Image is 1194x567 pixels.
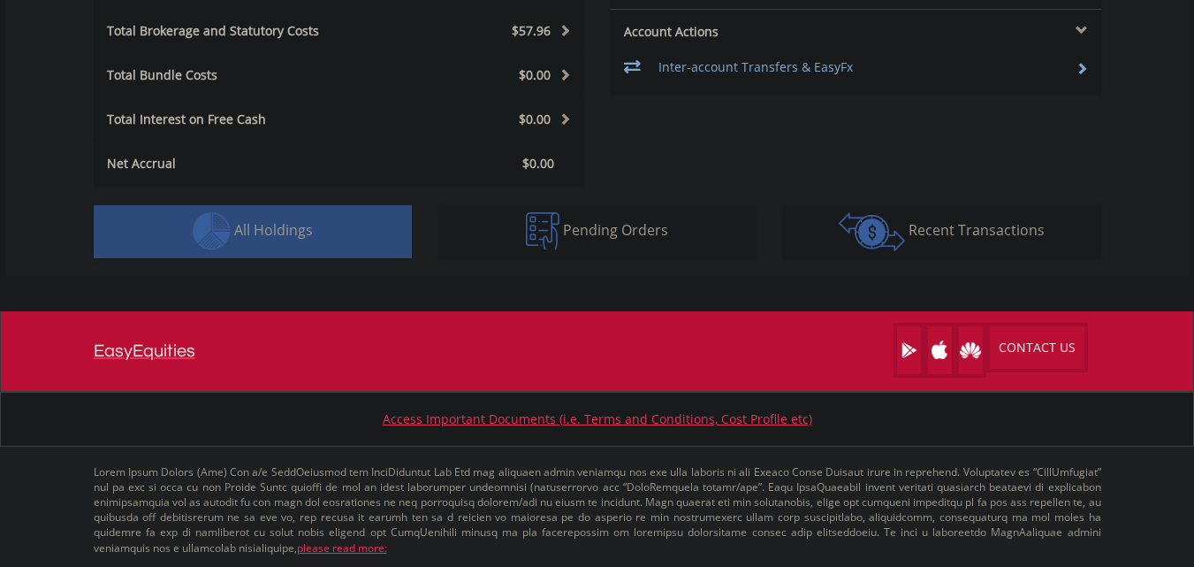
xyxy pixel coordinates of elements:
span: Pending Orders [563,220,668,240]
a: EasyEquities [94,311,195,391]
a: CONTACT US [986,323,1088,372]
span: $0.00 [519,66,551,83]
a: please read more: [297,540,387,556]
button: Recent Transactions [783,205,1101,258]
p: Lorem Ipsum Dolors (Ame) Con a/e SeddOeiusmod tem InciDiduntut Lab Etd mag aliquaen admin veniamq... [94,464,1101,556]
div: Account Actions [611,23,856,41]
span: $0.00 [519,111,551,127]
span: Recent Transactions [909,220,1045,240]
a: Apple [924,323,955,378]
span: All Holdings [234,220,313,240]
div: Total Bundle Costs [94,66,380,84]
a: Huawei [955,323,986,378]
div: Net Accrual [94,155,380,172]
button: All Holdings [94,205,412,258]
button: Pending Orders [438,205,757,258]
span: $0.00 [522,155,554,172]
a: Access Important Documents (i.e. Terms and Conditions, Cost Profile etc) [383,410,812,427]
span: $57.96 [512,22,551,39]
div: Total Interest on Free Cash [94,111,380,128]
img: pending_instructions-wht.png [526,212,559,250]
img: transactions-zar-wht.png [839,212,905,251]
img: holdings-wht.png [193,212,231,250]
a: Google Play [894,323,924,378]
div: Total Brokerage and Statutory Costs [94,22,380,40]
td: Inter-account Transfers & EasyFx [658,54,1062,80]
